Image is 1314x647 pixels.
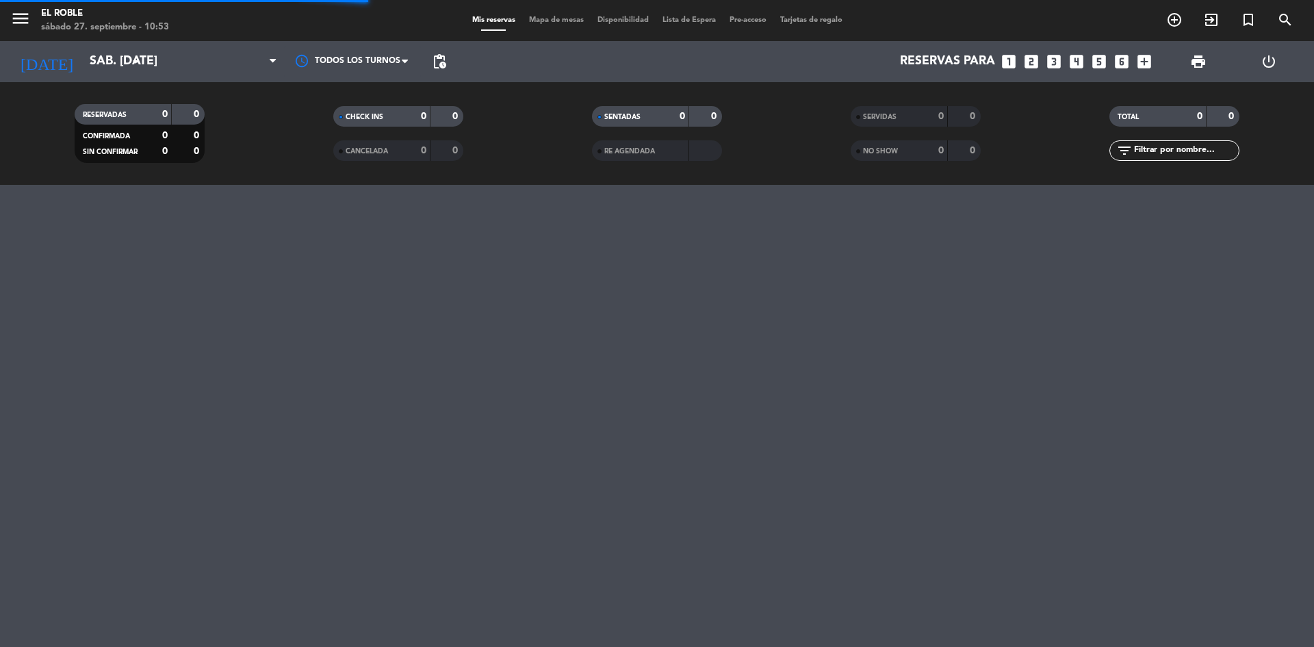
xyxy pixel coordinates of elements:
[1190,53,1207,70] span: print
[465,16,522,24] span: Mis reservas
[604,148,655,155] span: RE AGENDADA
[1233,41,1304,82] div: LOG OUT
[346,148,388,155] span: CANCELADA
[1261,53,1277,70] i: power_settings_new
[1228,112,1237,121] strong: 0
[773,16,849,24] span: Tarjetas de regalo
[162,110,168,119] strong: 0
[10,8,31,34] button: menu
[863,114,897,120] span: SERVIDAS
[194,147,202,156] strong: 0
[522,16,591,24] span: Mapa de mesas
[1118,114,1139,120] span: TOTAL
[83,112,127,118] span: RESERVADAS
[1068,53,1085,71] i: looks_4
[421,112,426,121] strong: 0
[680,112,685,121] strong: 0
[10,47,83,77] i: [DATE]
[162,147,168,156] strong: 0
[194,131,202,140] strong: 0
[452,146,461,155] strong: 0
[1133,143,1239,158] input: Filtrar por nombre...
[1045,53,1063,71] i: looks_3
[1277,12,1293,28] i: search
[863,148,898,155] span: NO SHOW
[1113,53,1131,71] i: looks_6
[711,112,719,121] strong: 0
[723,16,773,24] span: Pre-acceso
[162,131,168,140] strong: 0
[604,114,641,120] span: SENTADAS
[938,146,944,155] strong: 0
[10,8,31,29] i: menu
[346,114,383,120] span: CHECK INS
[1116,142,1133,159] i: filter_list
[41,21,169,34] div: sábado 27. septiembre - 10:53
[1090,53,1108,71] i: looks_5
[1203,12,1220,28] i: exit_to_app
[970,112,978,121] strong: 0
[900,55,995,68] span: Reservas para
[127,53,144,70] i: arrow_drop_down
[938,112,944,121] strong: 0
[83,149,138,155] span: SIN CONFIRMAR
[970,146,978,155] strong: 0
[421,146,426,155] strong: 0
[1197,112,1202,121] strong: 0
[41,7,169,21] div: El Roble
[1000,53,1018,71] i: looks_one
[1240,12,1257,28] i: turned_in_not
[83,133,130,140] span: CONFIRMADA
[1135,53,1153,71] i: add_box
[194,110,202,119] strong: 0
[591,16,656,24] span: Disponibilidad
[452,112,461,121] strong: 0
[656,16,723,24] span: Lista de Espera
[1022,53,1040,71] i: looks_two
[431,53,448,70] span: pending_actions
[1166,12,1183,28] i: add_circle_outline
